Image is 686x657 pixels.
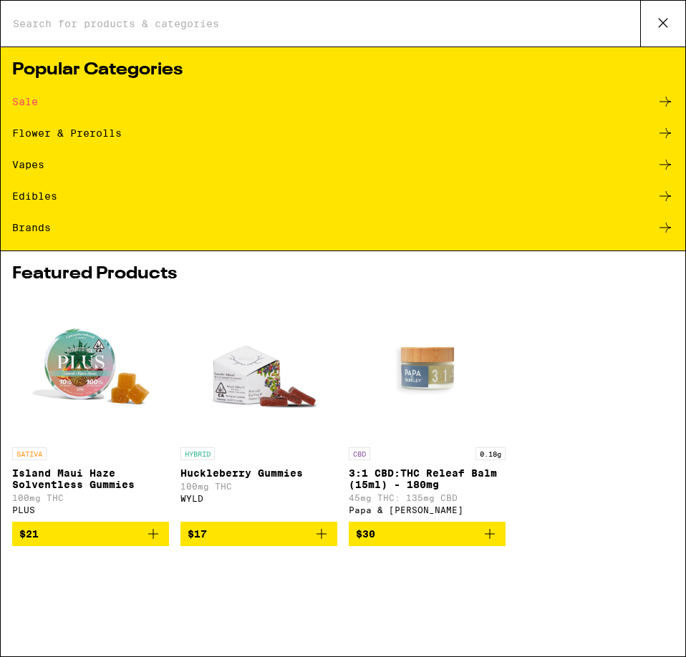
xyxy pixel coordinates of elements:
p: HYBRID [180,447,215,460]
img: WYLD - Huckleberry Gummies [188,297,331,440]
button: Add to bag [12,522,169,546]
p: Huckleberry Gummies [180,467,337,479]
span: $30 [356,528,375,540]
a: Open page for Huckleberry Gummies from WYLD [180,297,337,522]
h1: Popular Categories [12,62,674,79]
p: 100mg THC [12,493,169,502]
a: Open page for 3:1 CBD:THC Releaf Balm (15ml) - 180mg from Papa & Barkley [349,297,506,522]
h1: Featured Products [12,266,674,283]
div: Flower & Prerolls [12,128,122,138]
input: Search for products & categories [12,17,640,30]
div: Sale [12,97,38,107]
div: Vapes [12,160,44,170]
div: WYLD [180,494,337,503]
p: SATIVA [12,447,47,460]
div: Brands [12,223,51,233]
a: Open page for Island Maui Haze Solventless Gummies from PLUS [12,297,169,522]
span: $21 [19,528,39,540]
p: CBD [349,447,370,460]
div: Papa & [PERSON_NAME] [349,505,506,515]
img: PLUS - Island Maui Haze Solventless Gummies [19,297,163,440]
div: Edibles [12,191,57,201]
button: Add to bag [349,522,506,546]
a: Vapes [12,156,674,173]
a: Edibles [12,188,674,205]
p: 45mg THC: 135mg CBD [349,493,506,502]
button: Add to bag [180,522,337,546]
a: Brands [12,219,674,236]
a: Flower & Prerolls [12,125,674,142]
p: 0.18g [475,447,506,460]
p: Island Maui Haze Solventless Gummies [12,467,169,490]
p: 100mg THC [180,482,337,491]
a: Sale [12,93,674,110]
div: PLUS [12,505,169,515]
p: 3:1 CBD:THC Releaf Balm (15ml) - 180mg [349,467,506,490]
img: Papa & Barkley - 3:1 CBD:THC Releaf Balm (15ml) - 180mg [356,297,499,440]
span: $17 [188,528,207,540]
